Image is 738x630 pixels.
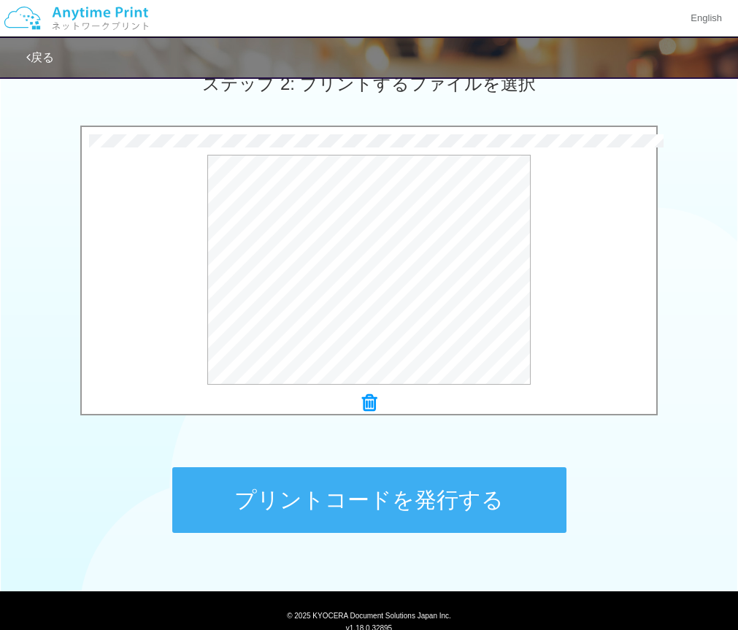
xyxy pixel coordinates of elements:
span: ステップ 2: プリントするファイルを選択 [202,74,535,93]
button: プリントコードを発行する [172,467,566,533]
a: 戻る [26,51,54,64]
span: © 2025 KYOCERA Document Solutions Japan Inc. [287,610,451,620]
